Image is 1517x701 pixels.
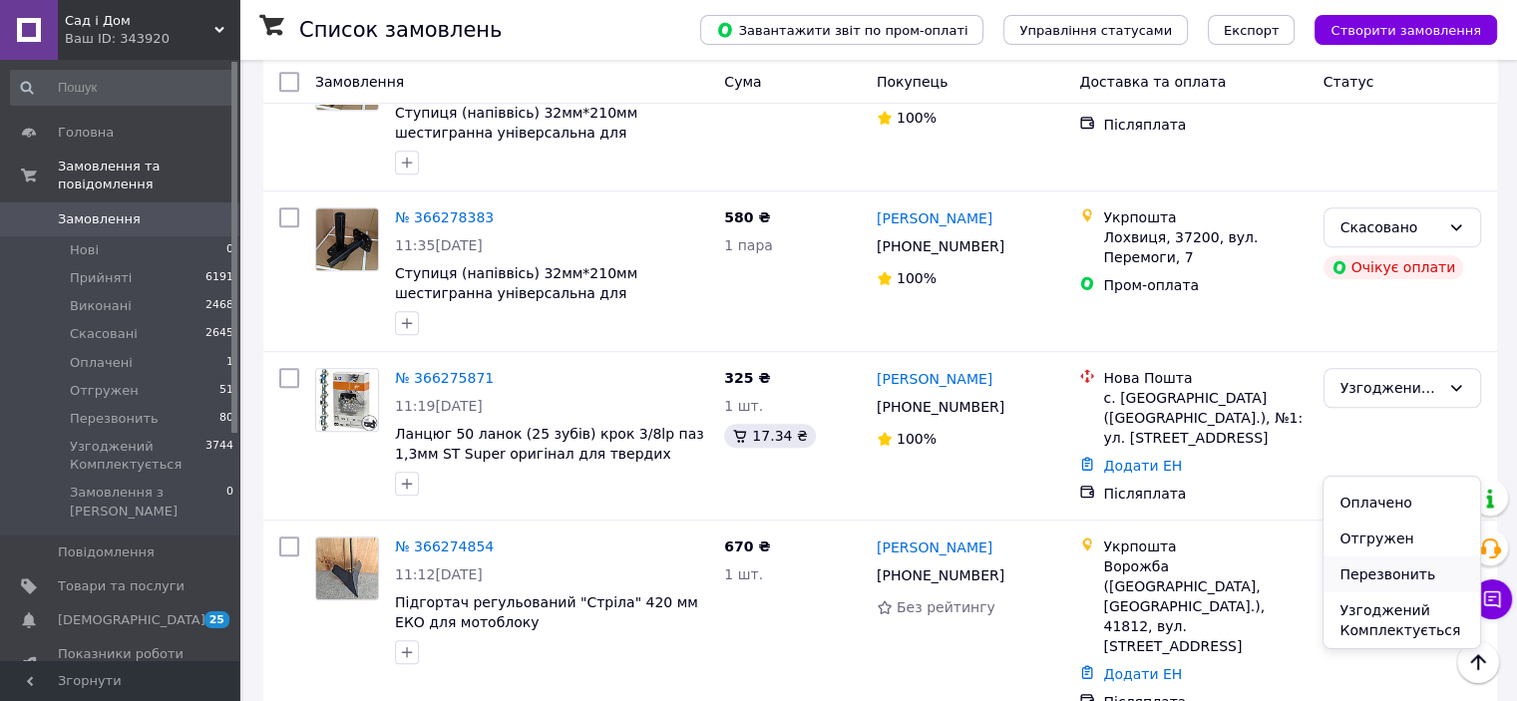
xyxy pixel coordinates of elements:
a: Ступиця (напіввісь) 32мм*210мм шестигранна універсальна для мотоблоку [395,105,637,161]
span: Головна [58,124,114,142]
span: Перезвонить [70,410,159,428]
a: Ланцюг 50 ланок (25 зубів) крок 3/8lp паз 1,3мм ST Super оригінал для твердих порід [395,426,704,482]
span: Скасовані [70,325,138,343]
span: 2468 [205,297,233,315]
a: № 366278383 [395,209,494,225]
li: Перезвонить [1324,556,1479,592]
button: Експорт [1208,15,1296,45]
span: 3744 [205,438,233,474]
span: Cума [724,74,761,90]
span: Виконані [70,297,132,315]
span: Оплачені [70,354,133,372]
span: 1 [226,354,233,372]
span: Повідомлення [58,543,155,561]
button: Чат з покупцем [1472,579,1512,619]
span: Товари та послуги [58,577,185,595]
span: Нові [70,241,99,259]
span: Прийняті [70,269,132,287]
span: 25 [204,611,229,628]
span: [DEMOGRAPHIC_DATA] [58,611,205,629]
span: Отгружен [70,382,139,400]
div: Післяплата [1103,484,1307,504]
div: Післяплата [1103,115,1307,135]
span: 51 [219,382,233,400]
a: Підгортач регульований "Стріла" 420 мм ЕКО для мотоблоку [395,594,698,630]
span: 670 ₴ [724,538,770,554]
span: Доставка та оплата [1079,74,1226,90]
input: Пошук [10,70,235,106]
a: Додати ЕН [1103,666,1182,682]
a: Фото товару [315,207,379,271]
div: Ваш ID: 343920 [65,30,239,48]
span: 1 шт. [724,566,763,582]
span: 11:19[DATE] [395,398,483,414]
a: № 366275871 [395,370,494,386]
span: Управління статусами [1019,23,1172,38]
div: Укрпошта [1103,207,1307,227]
div: Ворожба ([GEOGRAPHIC_DATA], [GEOGRAPHIC_DATA].), 41812, вул. [STREET_ADDRESS] [1103,556,1307,656]
span: 100% [897,431,937,447]
span: Узгоджений Комплектується [70,438,205,474]
span: Показники роботи компанії [58,645,185,681]
button: Наверх [1457,641,1499,683]
span: 580 ₴ [724,209,770,225]
h1: Список замовлень [299,18,502,42]
a: № 366274854 [395,538,494,554]
img: Фото товару [316,208,378,270]
div: Нова Пошта [1103,368,1307,388]
img: Фото товару [316,369,378,431]
button: Завантажити звіт по пром-оплаті [700,15,983,45]
li: Отгружен [1324,521,1479,556]
li: Оплачено [1324,485,1479,521]
span: 6191 [205,269,233,287]
a: Фото товару [315,536,379,600]
img: Фото товару [316,537,378,599]
li: Узгоджений Комплектується [1324,592,1479,648]
span: 2645 [205,325,233,343]
a: Фото товару [315,368,379,432]
button: Управління статусами [1003,15,1188,45]
span: Створити замовлення [1330,23,1481,38]
span: 100% [897,270,937,286]
a: Створити замовлення [1295,21,1497,37]
span: Замовлення та повідомлення [58,158,239,193]
span: Експорт [1224,23,1280,38]
div: [PHONE_NUMBER] [873,232,1008,260]
a: [PERSON_NAME] [877,369,992,389]
span: 11:12[DATE] [395,566,483,582]
button: Створити замовлення [1315,15,1497,45]
span: 325 ₴ [724,370,770,386]
a: [PERSON_NAME] [877,537,992,557]
a: [PERSON_NAME] [877,208,992,228]
span: Замовлення з [PERSON_NAME] [70,484,226,520]
div: Пром-оплата [1103,275,1307,295]
span: Замовлення [58,210,141,228]
span: 80 [219,410,233,428]
span: Замовлення [315,74,404,90]
span: 0 [226,241,233,259]
div: [PHONE_NUMBER] [873,393,1008,421]
a: Ступиця (напіввісь) 32мм*210мм шестигранна універсальна для мотоблоку [395,265,637,321]
span: 100% [897,110,937,126]
div: Очікує оплати [1324,255,1464,279]
span: 11:35[DATE] [395,237,483,253]
div: Лохвиця, 37200, вул. Перемоги, 7 [1103,227,1307,267]
a: Додати ЕН [1103,458,1182,474]
div: 17.34 ₴ [724,424,815,448]
span: Сад і Дом [65,12,214,30]
div: [PHONE_NUMBER] [873,561,1008,589]
span: Статус [1324,74,1374,90]
div: с. [GEOGRAPHIC_DATA] ([GEOGRAPHIC_DATA].), №1: ул. [STREET_ADDRESS] [1103,388,1307,448]
div: Укрпошта [1103,536,1307,556]
div: Скасовано [1340,216,1440,238]
span: 0 [226,484,233,520]
span: 1 пара [724,237,773,253]
span: Без рейтингу [897,599,995,615]
span: 1 шт. [724,398,763,414]
span: Завантажити звіт по пром-оплаті [716,21,967,39]
div: Узгоджений Комплектується [1340,377,1440,399]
